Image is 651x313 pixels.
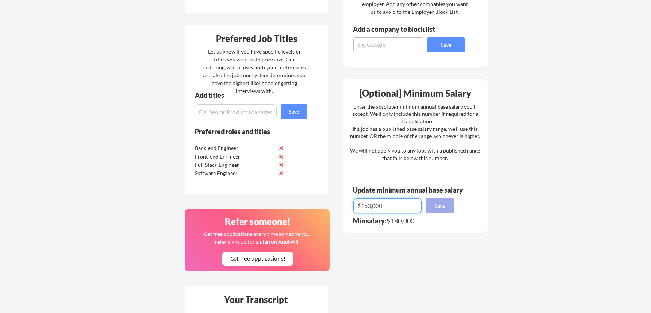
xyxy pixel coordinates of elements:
[350,103,480,162] div: Enter the absolute minimum annual base salary you'll accept. We'll only include this number if re...
[195,92,301,99] div: Add titles
[195,144,274,152] div: Back-end Engineer
[195,104,277,119] input: E.g. Senior Product Manager
[353,187,466,193] div: Update minimum annual base salary
[219,295,293,304] div: Your Transcript
[345,89,485,98] div: [Optional] Minimum Salary
[195,153,274,160] div: Front-end Engineer
[195,169,274,177] div: Software Engineer
[222,252,293,266] button: Get free applications!
[427,37,465,52] button: Save
[195,161,274,169] div: Full Stack Engineer
[353,198,422,213] input: E.g. $100,000
[203,48,306,95] div: Let us know if you have specific levels or titles you want us to prioritize. Our matching system ...
[195,128,297,135] div: Preferred roles and titles
[187,34,326,43] div: Preferred Job Titles
[426,198,454,213] button: Save
[353,26,447,33] div: Add a company to block list
[353,217,459,224] div: $180,000
[188,217,327,226] div: Refer someone!
[281,104,307,119] button: Save
[203,230,310,246] div: Get free applications every time someone you refer signs up for a plan on ApplyAll
[353,217,387,225] strong: Min salary:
